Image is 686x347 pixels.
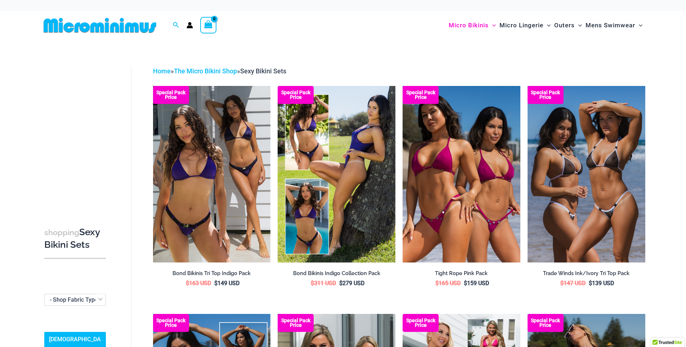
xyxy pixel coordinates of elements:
span: - Shop Fabric Type [44,294,106,306]
span: $ [339,280,342,287]
a: Bond Inidgo Collection Pack (10) Bond Indigo Bikini Collection Pack Back (6)Bond Indigo Bikini Co... [278,86,395,262]
img: Collection Pack F [403,86,520,262]
bdi: 163 USD [186,280,211,287]
span: $ [214,280,218,287]
span: shopping [44,228,79,237]
bdi: 159 USD [464,280,489,287]
bdi: 165 USD [435,280,461,287]
h2: Bond Bikinis Tri Top Indigo Pack [153,270,271,277]
img: Bond Indigo Tri Top Pack (1) [153,86,271,262]
span: $ [435,280,439,287]
a: Micro LingerieMenu ToggleMenu Toggle [498,14,552,36]
span: Outers [554,16,575,35]
h2: Tight Rope Pink Pack [403,270,520,277]
b: Special Pack Price [403,90,439,100]
bdi: 279 USD [339,280,364,287]
iframe: TrustedSite Certified [44,60,109,204]
a: The Micro Bikini Shop [174,67,237,75]
b: Special Pack Price [153,318,189,328]
a: Account icon link [187,22,193,28]
a: Bond Indigo Tri Top Pack (1) Bond Indigo Tri Top Pack Back (1)Bond Indigo Tri Top Pack Back (1) [153,86,271,262]
span: » » [153,67,286,75]
h2: Trade Winds Ink/Ivory Tri Top Pack [528,270,645,277]
b: Special Pack Price [403,318,439,328]
a: OutersMenu ToggleMenu Toggle [552,14,584,36]
span: $ [186,280,189,287]
span: Menu Toggle [489,16,496,35]
h3: Sexy Bikini Sets [44,226,106,251]
bdi: 147 USD [560,280,586,287]
a: Tight Rope Pink Pack [403,270,520,279]
a: Home [153,67,171,75]
b: Special Pack Price [278,318,314,328]
b: Special Pack Price [528,318,564,328]
a: View Shopping Cart, empty [200,17,217,33]
bdi: 149 USD [214,280,239,287]
span: Mens Swimwear [586,16,635,35]
span: $ [464,280,467,287]
span: Micro Lingerie [499,16,543,35]
a: Micro BikinisMenu ToggleMenu Toggle [447,14,498,36]
img: MM SHOP LOGO FLAT [41,17,159,33]
a: Bond Bikinis Tri Top Indigo Pack [153,270,271,279]
a: Collection Pack F Collection Pack B (3)Collection Pack B (3) [403,86,520,262]
span: Micro Bikinis [449,16,489,35]
span: - Shop Fabric Type [50,296,98,303]
nav: Site Navigation [446,13,646,37]
b: Special Pack Price [528,90,564,100]
img: Bond Inidgo Collection Pack (10) [278,86,395,262]
a: Search icon link [173,21,179,30]
span: - Shop Fabric Type [45,294,106,305]
bdi: 311 USD [311,280,336,287]
span: Sexy Bikini Sets [240,67,286,75]
a: Bond Bikinis Indigo Collection Pack [278,270,395,279]
span: Menu Toggle [575,16,582,35]
img: Top Bum Pack [528,86,645,262]
b: Special Pack Price [278,90,314,100]
span: $ [589,280,592,287]
a: Mens SwimwearMenu ToggleMenu Toggle [584,14,644,36]
span: $ [311,280,314,287]
span: Menu Toggle [543,16,551,35]
a: Top Bum Pack Top Bum Pack bTop Bum Pack b [528,86,645,262]
span: Menu Toggle [635,16,642,35]
a: Trade Winds Ink/Ivory Tri Top Pack [528,270,645,279]
bdi: 139 USD [589,280,614,287]
b: Special Pack Price [153,90,189,100]
h2: Bond Bikinis Indigo Collection Pack [278,270,395,277]
span: $ [560,280,564,287]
